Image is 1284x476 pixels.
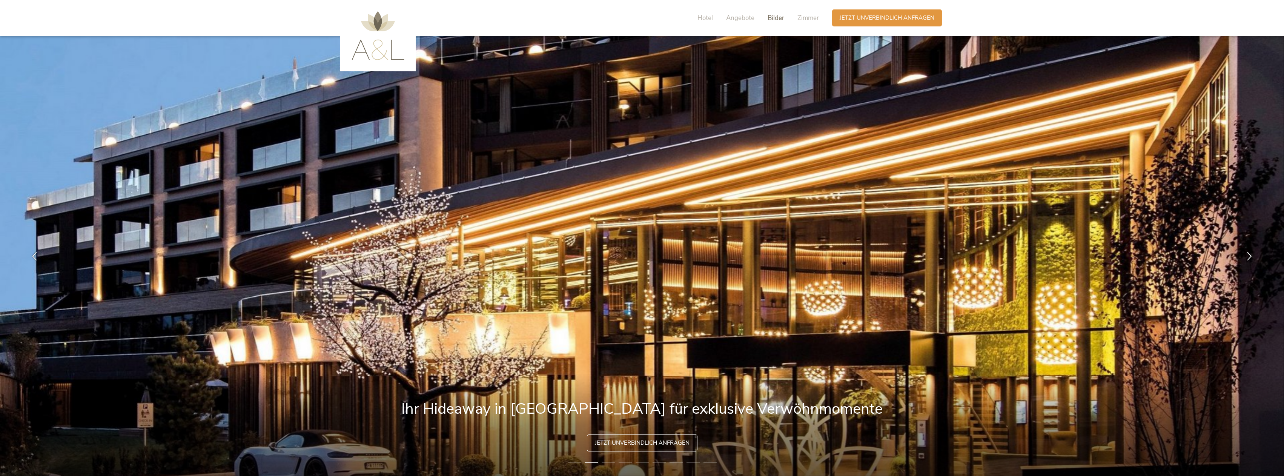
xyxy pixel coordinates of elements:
img: AMONTI & LUNARIS Wellnessresort [352,11,404,60]
span: Hotel [697,14,713,22]
span: Jetzt unverbindlich anfragen [595,439,690,447]
span: Jetzt unverbindlich anfragen [840,14,934,22]
span: Angebote [726,14,754,22]
span: Zimmer [797,14,819,22]
span: Bilder [768,14,784,22]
